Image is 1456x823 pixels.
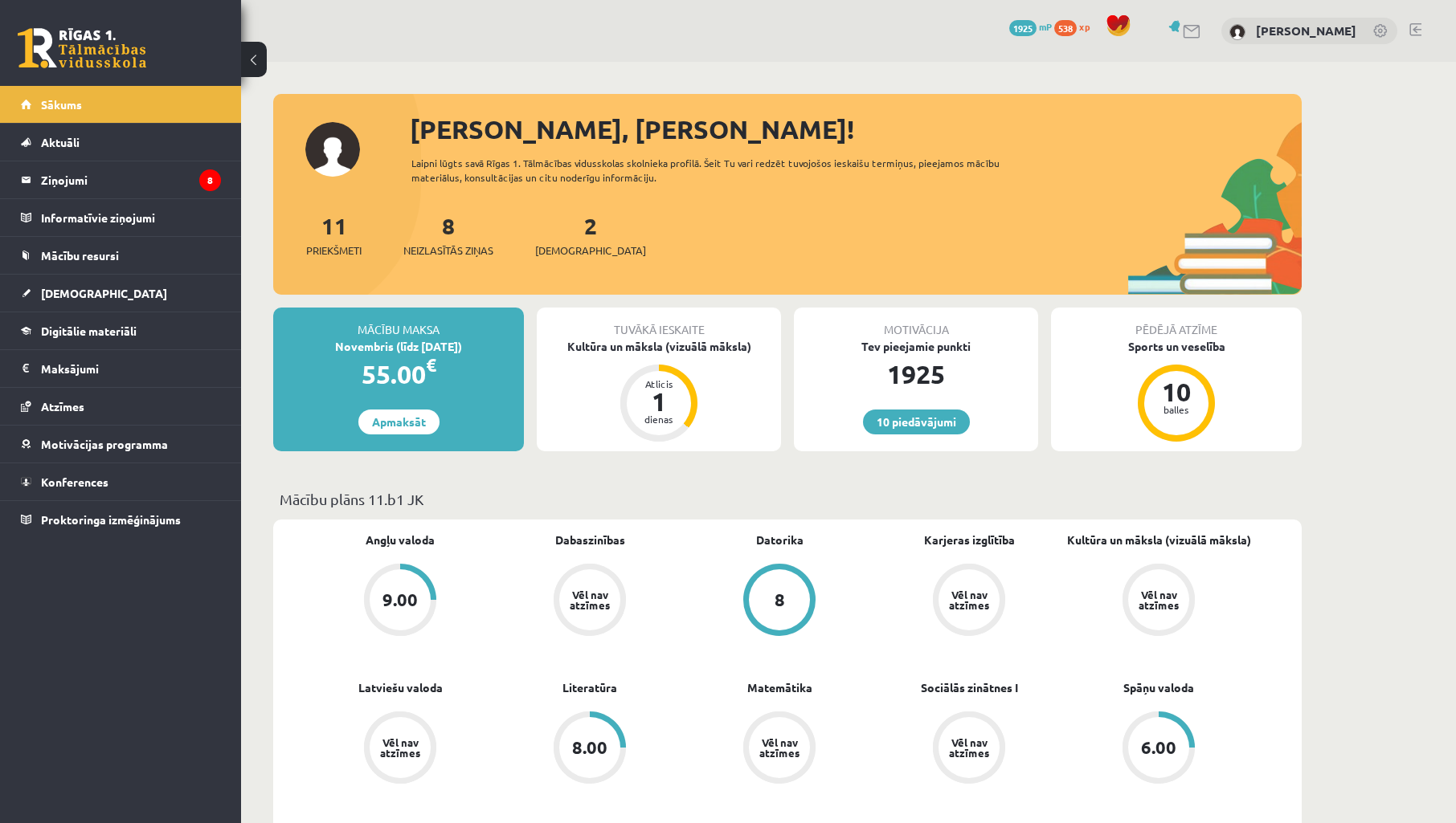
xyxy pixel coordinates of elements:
[199,169,221,191] i: 8
[535,242,646,259] span: [DEMOGRAPHIC_DATA]
[794,338,1038,355] div: Tev pieejamie punkti
[41,161,221,198] legend: Ziņojumi
[863,409,970,434] a: 10 piedāvājumi
[1051,338,1302,355] div: Sports un veselība
[924,532,1015,548] a: Karjeras izglītība
[411,156,1029,185] div: Laipni lūgts savā Rīgas 1. Tālmācības vidusskolas skolnieka profilā. Šeit Tu vari redzēt tuvojošo...
[537,308,781,338] div: Tuvākā ieskaite
[495,564,685,639] a: Vēl nav atzīmes
[1067,532,1251,548] a: Kultūra un māksla (vizuālā māksla)
[635,414,683,424] div: dienas
[495,711,685,787] a: 8.00
[21,388,221,425] a: Atzīmes
[947,589,992,610] div: Vēl nav atzīmes
[280,488,1295,510] p: Mācību plāns 11.b1 JK
[41,97,82,112] span: Sākums
[358,679,443,696] a: Latviešu valoda
[41,248,119,263] span: Mācību resursi
[21,199,221,236] a: Informatīvie ziņojumi
[1229,24,1245,40] img: Mareks Eglītis
[562,679,617,696] a: Literatūra
[1141,739,1176,756] div: 6.00
[41,135,80,149] span: Aktuāli
[305,564,495,639] a: 9.00
[21,124,221,161] a: Aktuāli
[535,211,646,259] a: 2[DEMOGRAPHIC_DATA]
[21,350,221,387] a: Maksājumi
[685,564,874,639] a: 8
[41,475,108,489] span: Konferences
[1039,20,1052,33] span: mP
[41,512,181,527] span: Proktoringa izmēģinājums
[403,242,493,259] span: Neizlasītās ziņas
[1009,20,1052,33] a: 1925 mP
[21,161,221,198] a: Ziņojumi8
[635,389,683,414] div: 1
[685,711,874,787] a: Vēl nav atzīmes
[21,275,221,312] a: [DEMOGRAPHIC_DATA]
[555,532,625,548] a: Dabaszinības
[1054,20,1098,33] a: 538 xp
[1152,379,1200,405] div: 10
[1051,338,1302,444] a: Sports un veselība 10 balles
[21,86,221,123] a: Sākums
[1064,711,1254,787] a: 6.00
[572,739,607,756] div: 8.00
[410,110,1302,149] div: [PERSON_NAME], [PERSON_NAME]!
[1054,20,1077,36] span: 538
[306,242,362,259] span: Priekšmeti
[273,308,524,338] div: Mācību maksa
[305,711,495,787] a: Vēl nav atzīmes
[756,532,804,548] a: Datorika
[21,463,221,500] a: Konferences
[874,711,1064,787] a: Vēl nav atzīmes
[794,308,1038,338] div: Motivācija
[537,338,781,355] div: Kultūra un māksla (vizuālā māksla)
[1152,405,1200,414] div: balles
[382,591,418,609] div: 9.00
[947,737,992,758] div: Vēl nav atzīmes
[1136,589,1181,610] div: Vēl nav atzīmes
[41,199,221,236] legend: Informatīvie ziņojumi
[635,379,683,389] div: Atlicis
[567,589,612,610] div: Vēl nav atzīmes
[1051,308,1302,338] div: Pēdējā atzīme
[21,312,221,349] a: Digitālie materiāli
[41,350,221,387] legend: Maksājumi
[1079,20,1090,33] span: xp
[921,679,1018,696] a: Sociālās zinātnes I
[1123,679,1194,696] a: Spāņu valoda
[794,355,1038,393] div: 1925
[366,532,435,548] a: Angļu valoda
[273,355,524,393] div: 55.00
[41,399,84,414] span: Atzīmes
[757,737,802,758] div: Vēl nav atzīmes
[306,211,362,259] a: 11Priekšmeti
[41,437,168,451] span: Motivācijas programma
[874,564,1064,639] a: Vēl nav atzīmes
[41,286,167,300] span: [DEMOGRAPHIC_DATA]
[378,737,423,758] div: Vēl nav atzīmes
[537,338,781,444] a: Kultūra un māksla (vizuālā māksla) Atlicis 1 dienas
[1009,20,1037,36] span: 1925
[426,353,436,377] span: €
[1064,564,1254,639] a: Vēl nav atzīmes
[18,28,146,68] a: Rīgas 1. Tālmācības vidusskola
[775,591,785,609] div: 8
[747,679,812,696] a: Matemātika
[21,426,221,462] a: Motivācijas programma
[403,211,493,259] a: 8Neizlasītās ziņas
[358,409,440,434] a: Apmaksāt
[21,237,221,274] a: Mācību resursi
[1256,22,1356,39] a: [PERSON_NAME]
[41,324,137,338] span: Digitālie materiāli
[273,338,524,355] div: Novembris (līdz [DATE])
[21,501,221,538] a: Proktoringa izmēģinājums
